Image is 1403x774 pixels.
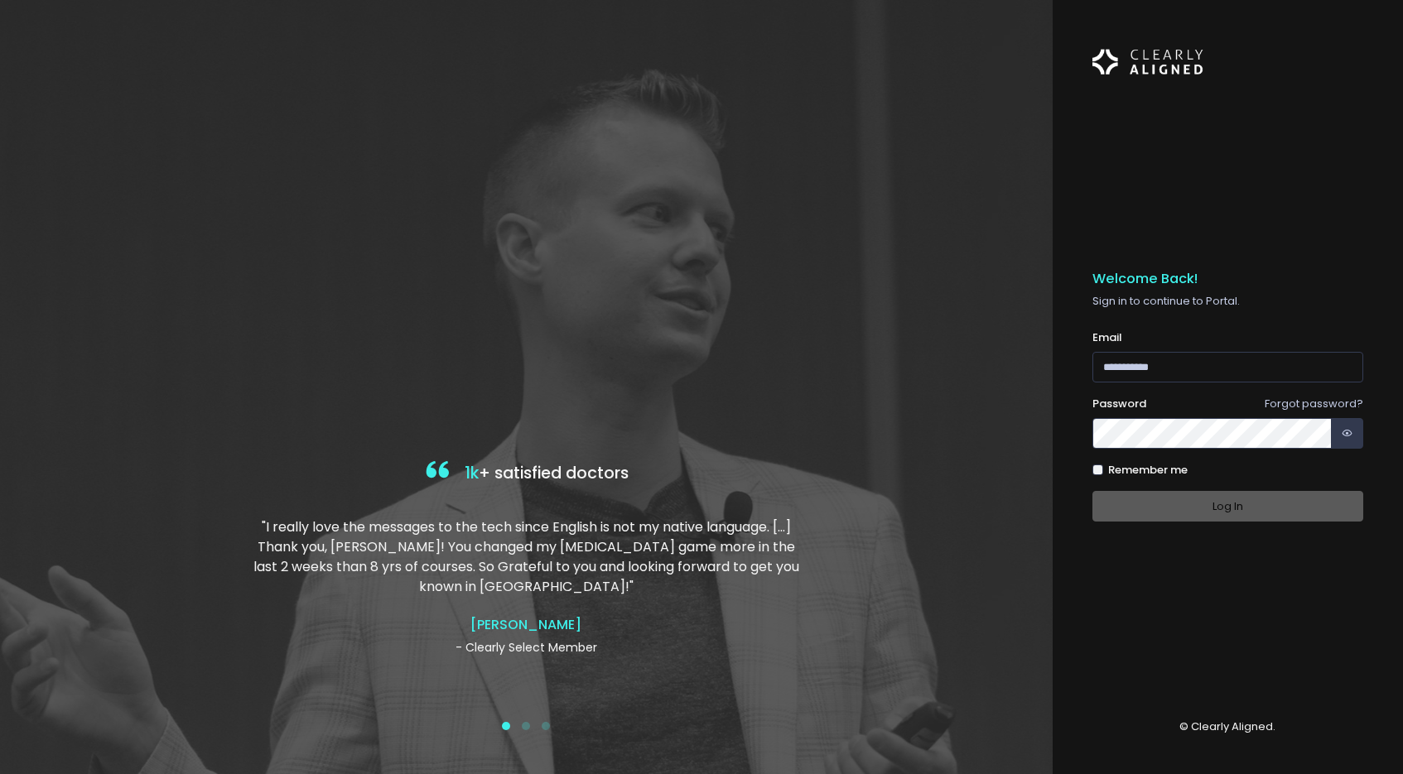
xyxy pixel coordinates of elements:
h5: Welcome Back! [1092,271,1364,287]
p: - Clearly Select Member [247,639,806,656]
span: 1k [465,462,479,484]
p: "I really love the messages to the tech since English is not my native language. […] Thank you, [... [247,517,806,597]
a: Forgot password? [1265,396,1363,411]
label: Remember me [1108,462,1188,478]
p: © Clearly Aligned. [1092,719,1364,735]
label: Password [1092,396,1146,412]
p: Sign in to continue to Portal. [1092,293,1364,310]
img: Logo Horizontal [1092,40,1203,84]
h4: [PERSON_NAME] [247,617,806,632]
label: Email [1092,329,1122,346]
h4: + satisfied doctors [247,457,806,491]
